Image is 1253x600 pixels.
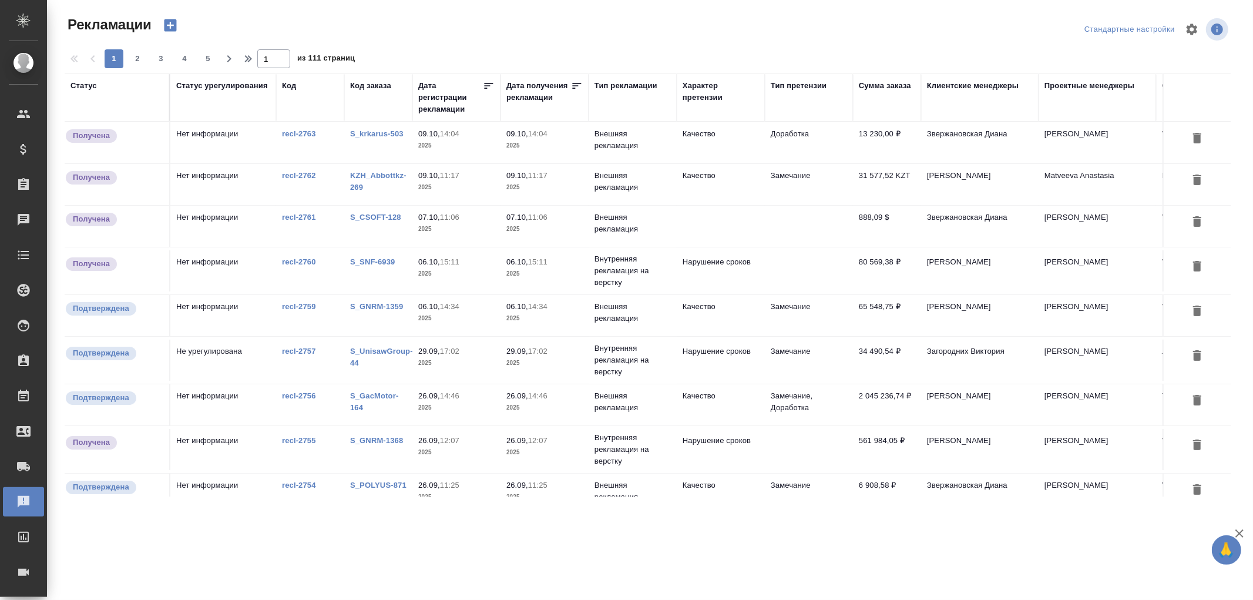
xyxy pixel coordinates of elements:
td: Нарушение сроков [677,429,765,470]
td: [PERSON_NAME] [921,164,1039,205]
p: 2025 [506,223,583,235]
a: S_CSOFT-128 [350,213,401,222]
a: recl-2754 [282,481,316,490]
div: Код заказа [350,80,391,92]
p: 2025 [506,491,583,503]
span: 4 [175,53,194,65]
p: 11:25 [528,481,547,490]
p: 07.10, [506,213,528,222]
td: Замечание [765,164,853,205]
td: [PERSON_NAME] [921,250,1039,291]
p: 2025 [506,140,583,152]
p: 09.10, [418,129,440,138]
p: Получена [73,172,110,183]
td: Нет информации [170,250,276,291]
p: Получена [73,258,110,270]
td: [PERSON_NAME] [1039,474,1156,515]
span: 🙏 [1217,538,1237,562]
td: 6 908,58 ₽ [853,474,921,515]
button: 🙏 [1212,535,1241,565]
p: 2025 [506,402,583,414]
a: S_GacMotor-164 [350,391,398,412]
td: Внутренняя рекламация на верстку [589,426,677,473]
p: 29.09, [506,347,528,356]
p: 26.09, [506,436,528,445]
td: [PERSON_NAME] [1039,250,1156,291]
td: [PERSON_NAME] [1039,429,1156,470]
td: 65 548,75 ₽ [853,295,921,336]
div: Тип рекламации [594,80,657,92]
p: 14:34 [528,302,547,311]
div: Характер претензии [683,80,759,103]
td: Matveeva Anastasia [1039,164,1156,205]
td: Замечание [765,295,853,336]
td: 561 984,05 ₽ [853,429,921,470]
p: 17:02 [528,347,547,356]
p: 11:25 [440,481,459,490]
td: Нет информации [170,295,276,336]
a: S_SNF-6939 [350,257,395,266]
p: 2025 [506,447,583,458]
td: Не урегулирована [170,340,276,381]
a: S_POLYUS-871 [350,481,407,490]
td: Нет информации [170,206,276,247]
p: 26.09, [418,436,440,445]
span: Посмотреть информацию [1206,18,1231,41]
td: Нет информации [170,384,276,425]
td: Внешняя рекламация [589,122,677,163]
p: 14:34 [440,302,459,311]
button: Удалить [1187,480,1207,501]
p: 11:06 [440,213,459,222]
button: 4 [175,49,194,68]
p: 17:02 [440,347,459,356]
td: Замечание [765,340,853,381]
td: Качество [677,384,765,425]
p: 2025 [506,313,583,324]
td: Внешняя рекламация [589,295,677,336]
a: recl-2756 [282,391,316,400]
p: 2025 [418,447,495,458]
td: [PERSON_NAME] [1039,340,1156,381]
td: Внешняя рекламация [589,474,677,515]
a: S_UnisawGroup-44 [350,347,413,367]
td: 34 490,54 ₽ [853,340,921,381]
p: 2025 [506,182,583,193]
td: Качество [677,164,765,205]
td: Внутренняя рекламация на верстку [589,247,677,294]
p: 2025 [506,357,583,369]
span: Настроить таблицу [1178,15,1206,43]
p: 2025 [418,357,495,369]
a: recl-2757 [282,347,316,356]
div: Тип претензии [771,80,827,92]
button: Создать [156,15,184,35]
a: recl-2755 [282,436,316,445]
td: [PERSON_NAME] [921,295,1039,336]
p: 06.10, [506,257,528,266]
td: Качество [677,295,765,336]
p: 11:17 [528,171,547,180]
td: Внешняя рекламация [589,164,677,205]
p: 2025 [418,402,495,414]
p: 2025 [418,182,495,193]
div: Дата регистрации рекламации [418,80,483,115]
td: Внешняя рекламация [589,384,677,425]
p: 14:04 [528,129,547,138]
td: 13 230,00 ₽ [853,122,921,163]
div: Сумма заказа [859,80,911,92]
td: Внешняя рекламация [589,206,677,247]
div: Дата получения рекламации [506,80,571,103]
p: 2025 [418,268,495,280]
td: Замечание [765,474,853,515]
p: 12:07 [440,436,459,445]
td: [PERSON_NAME] [1039,384,1156,425]
span: Рекламации [65,15,152,34]
td: [PERSON_NAME] [1039,206,1156,247]
div: Клиентские менеджеры [927,80,1019,92]
a: KZH_Abbottkz-269 [350,171,407,192]
td: Нет информации [170,474,276,515]
p: 09.10, [506,129,528,138]
a: recl-2762 [282,171,316,180]
p: Подтверждена [73,392,129,404]
div: Проектные менеджеры [1044,80,1134,92]
div: Статус урегулирования [176,80,268,92]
